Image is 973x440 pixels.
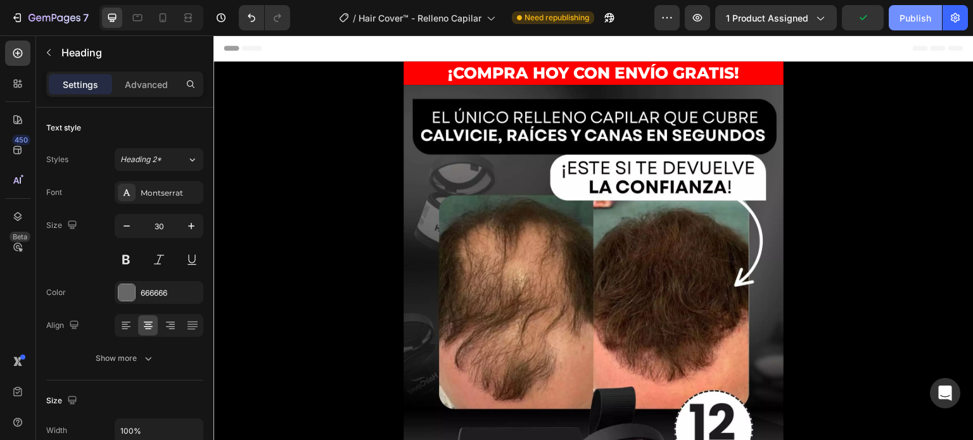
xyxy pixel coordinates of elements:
span: 1 product assigned [726,11,808,25]
div: Width [46,425,67,436]
div: 666666 [141,287,200,299]
span: Hair Cover™ - Relleno Capilar [359,11,481,25]
div: Publish [900,11,931,25]
button: Publish [889,5,942,30]
div: Align [46,317,82,334]
div: Size [46,393,80,410]
div: Show more [96,352,155,365]
div: Beta [10,232,30,242]
div: Size [46,217,80,234]
div: Styles [46,154,68,165]
span: Need republishing [525,12,589,23]
span: Heading 2* [120,154,162,165]
p: Settings [63,78,98,91]
div: Open Intercom Messenger [930,378,960,408]
span: / [353,11,356,25]
div: 450 [12,135,30,145]
p: Advanced [125,78,168,91]
button: 1 product assigned [715,5,837,30]
button: Heading 2* [115,148,203,171]
div: Font [46,187,62,198]
div: Undo/Redo [239,5,290,30]
iframe: Design area [213,35,973,440]
p: Heading [61,45,198,60]
div: Montserrat [141,187,200,199]
div: Color [46,287,66,298]
button: Show more [46,347,203,370]
p: 7 [83,10,89,25]
div: Text style [46,122,81,134]
button: 7 [5,5,94,30]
